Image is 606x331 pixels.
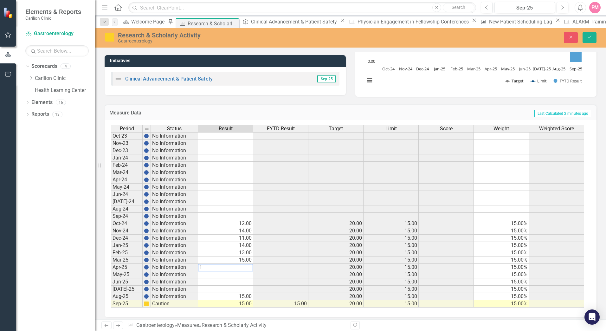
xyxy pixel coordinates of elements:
div: Open Intercom Messenger [584,309,600,325]
text: [DATE]-25 [533,66,551,72]
td: No Information [151,227,198,235]
td: Oct-23 [111,132,143,140]
div: Research & Scholarly Activity [118,32,380,39]
img: BgCOk07PiH71IgAAAABJRU5ErkJggg== [144,287,149,292]
td: No Information [151,271,198,278]
div: 16 [56,100,66,105]
td: 15.00% [474,286,529,293]
td: 20.00 [308,220,364,227]
text: Aug-25 [552,66,565,72]
td: No Information [151,256,198,264]
td: 15.00% [474,220,529,227]
td: 20.00 [308,271,364,278]
td: 15.00 [364,264,419,271]
span: Search [452,5,465,10]
a: Elements [31,99,53,106]
td: 15.00% [474,235,529,242]
td: 15.00% [474,293,529,300]
a: New Patient Scheduling Lag [478,18,554,26]
td: No Information [151,147,198,154]
span: Result [219,126,233,132]
td: 15.00 [198,293,253,300]
td: 20.00 [308,235,364,242]
td: 14.00 [198,242,253,249]
td: 15.00 [364,286,419,293]
td: 15.00 [364,235,419,242]
td: 15.00% [474,278,529,286]
span: Elements & Reports [25,8,81,16]
td: Apr-24 [111,176,143,184]
td: 15.00 [364,271,419,278]
h3: Measure Data [109,110,281,116]
td: 15.00 [364,242,419,249]
button: Sep-25 [494,2,555,13]
img: BgCOk07PiH71IgAAAABJRU5ErkJggg== [144,243,149,248]
td: 20.00 [308,300,364,308]
text: Jun-25 [518,66,531,72]
div: Research & Scholarly Activity [188,20,237,28]
td: No Information [151,169,198,176]
td: Sep-24 [111,213,143,220]
td: 15.00 [364,293,419,300]
span: Sep-25 [317,75,336,82]
small: Carilion Clinic [25,16,81,21]
h3: Initiatives [110,58,343,63]
button: View chart menu, Chart [365,76,374,85]
img: BgCOk07PiH71IgAAAABJRU5ErkJggg== [144,185,149,190]
a: Carilion Clinic [35,75,95,82]
div: 4 [61,64,71,69]
td: [DATE]-25 [111,286,143,293]
td: Sep-25 [111,300,143,308]
td: 20.00 [308,264,364,271]
td: Jan-25 [111,242,143,249]
td: 15.00 [364,249,419,256]
img: BgCOk07PiH71IgAAAABJRU5ErkJggg== [144,199,149,204]
td: 15.00% [474,271,529,278]
img: BgCOk07PiH71IgAAAABJRU5ErkJggg== [144,250,149,255]
img: BgCOk07PiH71IgAAAABJRU5ErkJggg== [144,236,149,241]
a: Measures [177,322,199,328]
td: 20.00 [308,249,364,256]
a: Clinical Advancement & Patient Safety [240,18,338,26]
img: BgCOk07PiH71IgAAAABJRU5ErkJggg== [144,192,149,197]
div: PM [589,2,601,13]
span: Last Calculated 2 minutes ago [534,110,591,117]
td: 15.00% [474,227,529,235]
div: Physician Engagement in Fellowship Conferences [358,18,470,26]
td: May-25 [111,271,143,278]
g: FYTD Result, series 3 of 3. Bar series with 12 bars. [389,46,582,62]
text: Dec-24 [416,66,429,72]
a: Scorecards [31,63,57,70]
img: 8DAGhfEEPCf229AAAAAElFTkSuQmCC [144,127,149,132]
img: BgCOk07PiH71IgAAAABJRU5ErkJggg== [144,257,149,263]
td: No Information [151,162,198,169]
td: 15.00 [364,256,419,264]
td: 15.00 [198,300,253,308]
td: Nov-24 [111,227,143,235]
a: Reports [31,111,49,118]
text: Feb-25 [450,66,463,72]
img: BgCOk07PiH71IgAAAABJRU5ErkJggg== [144,214,149,219]
img: BgCOk07PiH71IgAAAABJRU5ErkJggg== [144,265,149,270]
td: No Information [151,184,198,191]
img: BgCOk07PiH71IgAAAABJRU5ErkJggg== [144,294,149,299]
span: Score [440,126,453,132]
td: No Information [151,154,198,162]
a: Gastroenterology [136,322,175,328]
td: 14.00 [198,227,253,235]
td: 20.00 [308,256,364,264]
img: Caution [105,32,115,42]
td: No Information [151,205,198,213]
div: Clinical Advancement & Patient Safety [251,18,338,26]
span: Weighted Score [539,126,574,132]
td: No Information [151,293,198,300]
td: 20.00 [308,278,364,286]
text: May-25 [501,66,515,72]
td: No Information [151,132,198,140]
span: Status [167,126,182,132]
span: Target [329,126,343,132]
span: Weight [493,126,509,132]
td: No Information [151,220,198,227]
button: Search [443,3,474,12]
td: 15.00% [474,256,529,264]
